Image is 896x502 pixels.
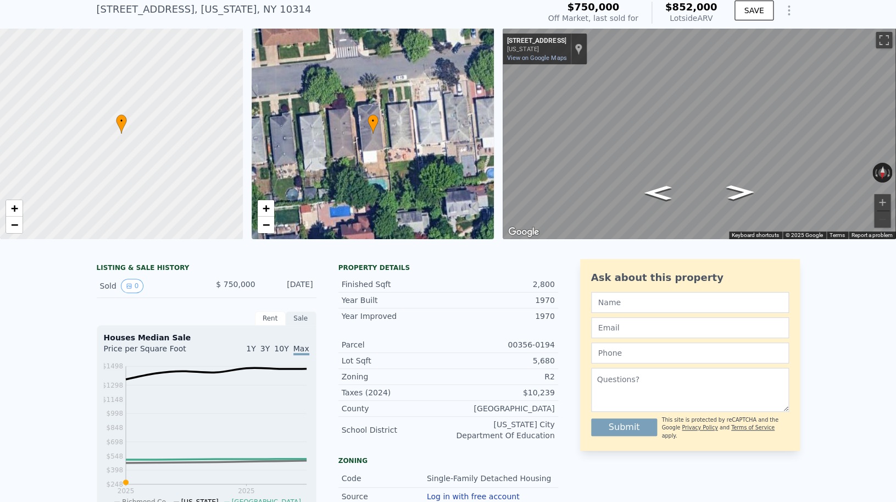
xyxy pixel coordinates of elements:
div: Price per Square Foot [104,343,207,361]
a: Terms (opens in new tab) [830,232,845,238]
a: Terms of Service [731,424,775,431]
div: R2 [448,371,555,382]
span: − [11,218,18,231]
div: LISTING & SALE HISTORY [97,263,316,274]
span: $ 750,000 [216,280,255,289]
a: Zoom in [258,200,274,217]
div: Parcel [342,339,448,350]
div: [US_STATE] City Department Of Education [448,419,555,441]
span: − [262,218,269,231]
a: Zoom out [258,217,274,233]
tspan: $998 [106,410,123,417]
div: $10,239 [448,387,555,398]
div: 5,680 [448,355,555,366]
div: Zoning [342,371,448,382]
tspan: $698 [106,438,123,446]
button: Toggle fullscreen view [876,32,892,48]
span: 3Y [260,344,270,353]
button: Rotate clockwise [887,163,893,183]
button: View historical data [121,279,144,293]
div: [STREET_ADDRESS] [507,37,566,46]
button: Submit [591,418,658,436]
span: + [262,201,269,215]
path: Go East, Benedict Ave [633,183,683,203]
div: Sale [286,311,316,326]
div: [STREET_ADDRESS] , [US_STATE] , NY 10314 [97,2,311,17]
div: 2,800 [448,279,555,290]
div: This site is protected by reCAPTCHA and the Google and apply. [661,416,788,440]
a: Show location on map [575,43,582,55]
div: Year Improved [342,311,448,322]
tspan: $248 [106,481,123,488]
div: Zoning [338,456,558,465]
div: Taxes (2024) [342,387,448,398]
span: • [368,116,379,126]
span: © 2025 Google [786,232,823,238]
span: $750,000 [567,1,619,13]
div: Source [342,491,427,502]
input: Phone [591,343,789,363]
path: Go West, Benedict Ave [714,181,766,203]
div: School District [342,424,448,435]
a: Open this area in Google Maps (opens a new window) [505,225,542,239]
div: • [368,114,379,134]
button: Zoom in [874,194,891,211]
div: County [342,403,448,414]
div: Ask about this property [591,270,789,285]
button: Rotate counterclockwise [872,163,878,183]
div: Property details [338,263,558,272]
tspan: $1298 [102,382,123,389]
div: 1970 [448,295,555,306]
button: SAVE [734,1,773,20]
div: Rent [255,311,286,326]
tspan: 2025 [238,487,255,495]
button: Log in with free account [427,492,520,501]
div: [DATE] [264,279,313,293]
span: 10Y [274,344,288,353]
div: • [116,114,127,134]
div: Single-Family Detached Housing [427,473,553,484]
a: Zoom out [6,217,23,233]
button: Keyboard shortcuts [732,231,779,239]
tspan: $548 [106,452,123,460]
button: Reset the view [877,163,887,183]
a: View on Google Maps [507,54,566,62]
span: + [11,201,18,215]
tspan: $1498 [102,362,123,370]
div: Finished Sqft [342,279,448,290]
div: 00356-0194 [448,339,555,350]
input: Email [591,317,789,338]
a: Zoom in [6,200,23,217]
div: [GEOGRAPHIC_DATA] [448,403,555,414]
input: Name [591,292,789,313]
div: Lotside ARV [665,13,717,24]
a: Privacy Policy [682,424,717,431]
div: [US_STATE] [507,46,566,53]
div: Lot Sqft [342,355,448,366]
div: Houses Median Sale [104,332,309,343]
span: • [116,116,127,126]
button: Zoom out [874,211,891,228]
div: Code [342,473,427,484]
tspan: 2025 [117,487,134,495]
tspan: $398 [106,466,123,474]
a: Report a problem [852,232,893,238]
tspan: $848 [106,424,123,432]
div: Street View [503,28,896,239]
tspan: $1148 [102,395,123,403]
div: Sold [100,279,198,293]
div: Year Built [342,295,448,306]
div: Map [503,28,896,239]
div: 1970 [448,311,555,322]
span: Max [293,344,309,355]
div: Off Market, last sold for [548,13,638,24]
span: $852,000 [665,1,717,13]
img: Google [505,225,542,239]
span: 1Y [246,344,255,353]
